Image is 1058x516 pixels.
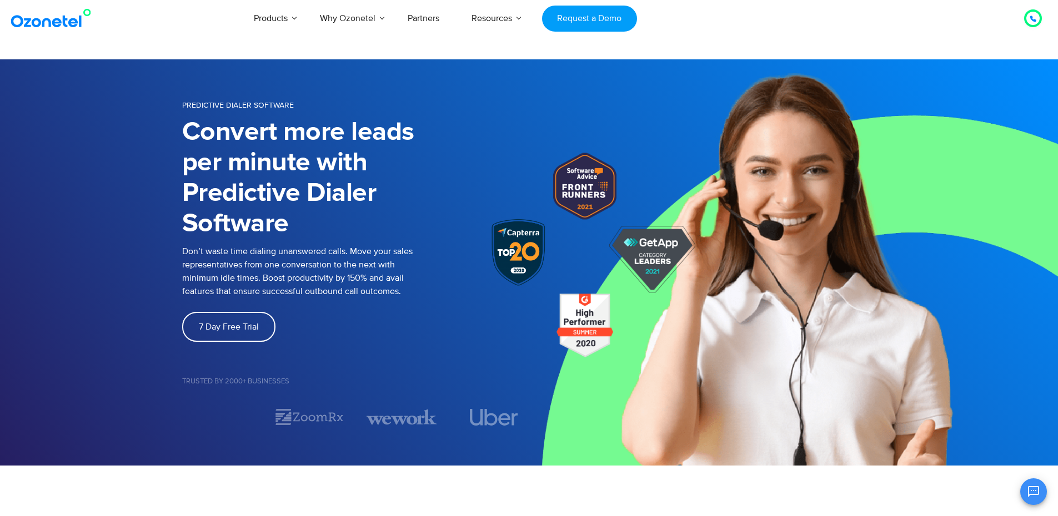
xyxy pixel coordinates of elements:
[470,409,518,426] img: uber
[459,409,529,426] div: 4 / 7
[182,117,425,239] h1: Convert more leads per minute with Predictive Dialer Software
[182,312,275,342] a: 7 Day Free Trial
[274,407,344,427] div: 2 / 7
[182,378,529,385] h5: Trusted by 2000+ Businesses
[542,6,637,32] a: Request a Demo
[1020,478,1047,505] button: Open chat
[182,100,294,110] span: PREDICTIVE DIALER SOFTWARE
[367,407,437,427] div: 3 / 7
[182,245,432,298] p: Don’t waste time dialing unanswered calls. Move your sales representatives from one conversation ...
[274,407,344,427] img: zoomrx
[182,411,252,424] div: 1 / 7
[182,407,529,427] div: Image Carousel
[199,322,259,331] span: 7 Day Free Trial
[367,407,437,427] img: wework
